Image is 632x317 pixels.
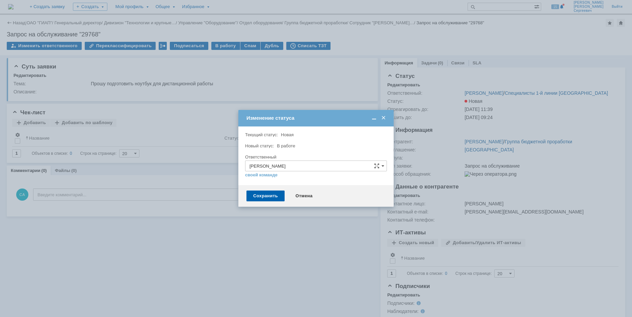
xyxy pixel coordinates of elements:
span: Новая [281,132,294,137]
label: Текущий статус: [245,132,278,137]
div: Ответственный [245,155,386,159]
label: Новый статус: [245,143,274,148]
span: В работе [277,143,295,148]
span: Свернуть (Ctrl + M) [371,115,377,121]
span: Сложная форма [374,163,379,169]
a: своей команде [245,172,278,178]
div: Изменение статуса [246,115,387,121]
span: Закрыть [380,115,387,121]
